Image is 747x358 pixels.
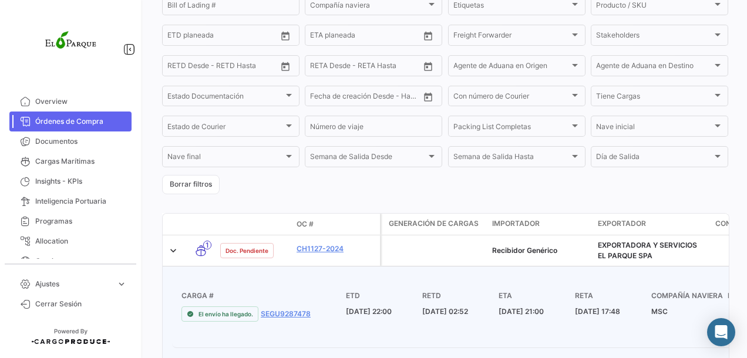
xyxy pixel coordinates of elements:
h4: ETD [346,291,422,301]
h4: RETA [575,291,651,301]
span: Documentos [35,136,127,147]
input: Hasta [197,63,249,72]
a: Allocation [9,231,132,251]
span: Producto / SKU [596,2,712,11]
input: Desde [167,63,189,72]
span: Estado Documentación [167,94,284,102]
a: Programas [9,211,132,231]
span: EXPORTADORA Y SERVICIOS EL PARQUE SPA [598,241,697,260]
span: Día de Salida [596,154,712,163]
span: Etiquetas [453,2,570,11]
a: Documentos [9,131,132,151]
span: Semana de Salida Desde [310,154,426,163]
span: Stakeholders [596,33,712,41]
span: Ajustes [35,279,112,289]
span: Cerrar Sesión [35,299,127,309]
button: Open calendar [419,58,437,75]
button: Open calendar [419,27,437,45]
span: OC # [297,219,314,229]
span: Estado de Courier [167,124,284,133]
span: Órdenes de Compra [35,116,127,127]
a: Cargas Marítimas [9,151,132,171]
span: Allocation [35,236,127,246]
span: [DATE] 22:00 [346,307,392,316]
a: Inteligencia Portuaria [9,191,132,211]
span: 1 [203,241,211,249]
span: Overview [35,96,127,107]
h4: ETA [499,291,575,301]
input: Hasta [339,94,392,102]
span: [DATE] 21:00 [499,307,544,316]
button: Open calendar [419,88,437,106]
span: Nave inicial [596,124,712,133]
datatable-header-cell: Modo de Transporte [186,219,216,229]
a: SEGU9287478 [261,309,311,319]
input: Desde [167,33,189,41]
input: Hasta [339,33,392,41]
span: Semana de Salida Hasta [453,154,570,163]
span: Programas [35,216,127,227]
span: Tiene Cargas [596,94,712,102]
span: Cargas Marítimas [35,156,127,167]
span: El envío ha llegado. [198,309,253,319]
span: Inteligencia Portuaria [35,196,127,207]
input: Desde [310,63,331,72]
span: Packing List Completas [453,124,570,133]
span: expand_more [116,279,127,289]
span: Agente de Aduana en Origen [453,63,570,72]
span: Generación de cargas [389,218,479,229]
a: Expand/Collapse Row [167,245,179,256]
span: Agente de Aduana en Destino [596,63,712,72]
datatable-header-cell: Importador [487,214,593,235]
span: Courier [35,256,127,266]
span: MSC [651,307,668,316]
input: Hasta [339,63,392,72]
span: Importador [492,218,540,229]
h4: Compañía naviera [651,291,728,301]
img: logo-el-parque.png [41,14,100,73]
input: Desde [310,33,331,41]
datatable-header-cell: OC # [292,214,380,234]
div: Abrir Intercom Messenger [707,318,735,346]
datatable-header-cell: Generación de cargas [382,214,487,235]
span: Freight Forwarder [453,33,570,41]
span: Insights - KPIs [35,176,127,187]
a: Insights - KPIs [9,171,132,191]
h4: RETD [422,291,499,301]
span: Con número de Courier [453,94,570,102]
button: Open calendar [277,27,294,45]
span: [DATE] 02:52 [422,307,468,316]
a: Courier [9,251,132,271]
a: Overview [9,92,132,112]
span: Nave final [167,154,284,163]
span: [DATE] 17:48 [575,307,620,316]
span: Compañía naviera [310,2,426,11]
datatable-header-cell: Exportador [593,214,711,235]
span: Recibidor Genérico [492,246,557,255]
span: Doc. Pendiente [226,246,268,255]
button: Borrar filtros [162,175,220,194]
datatable-header-cell: Estado Doc. [216,219,292,229]
a: CH1127-2024 [297,244,375,254]
button: Open calendar [277,58,294,75]
h4: Carga # [181,291,346,301]
a: Órdenes de Compra [9,112,132,131]
input: Desde [310,94,331,102]
span: Exportador [598,218,646,229]
input: Hasta [197,33,249,41]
